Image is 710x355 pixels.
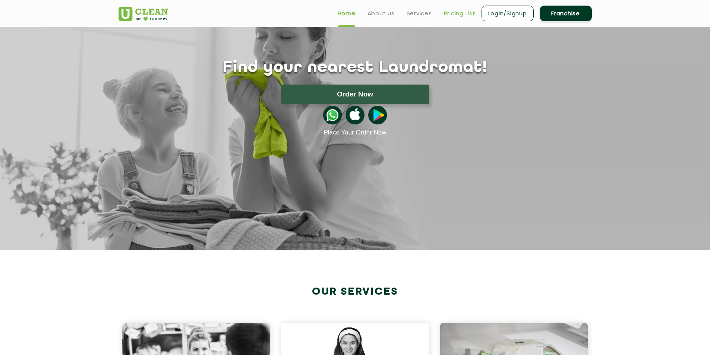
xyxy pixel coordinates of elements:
a: About us [367,9,395,18]
a: Franchise [540,6,592,21]
a: Services [407,9,432,18]
img: whatsappicon.png [323,106,342,124]
img: playstoreicon.png [368,106,387,124]
img: UClean Laundry and Dry Cleaning [119,7,168,21]
a: Place Your Order Now [324,129,386,136]
a: Pricing List [444,9,476,18]
h2: Our Services [119,286,592,298]
button: Order Now [281,85,429,104]
a: Home [338,9,356,18]
a: Login/Signup [482,6,534,21]
h1: Find your nearest Laundromat! [113,58,597,77]
img: apple-icon.png [345,106,364,124]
